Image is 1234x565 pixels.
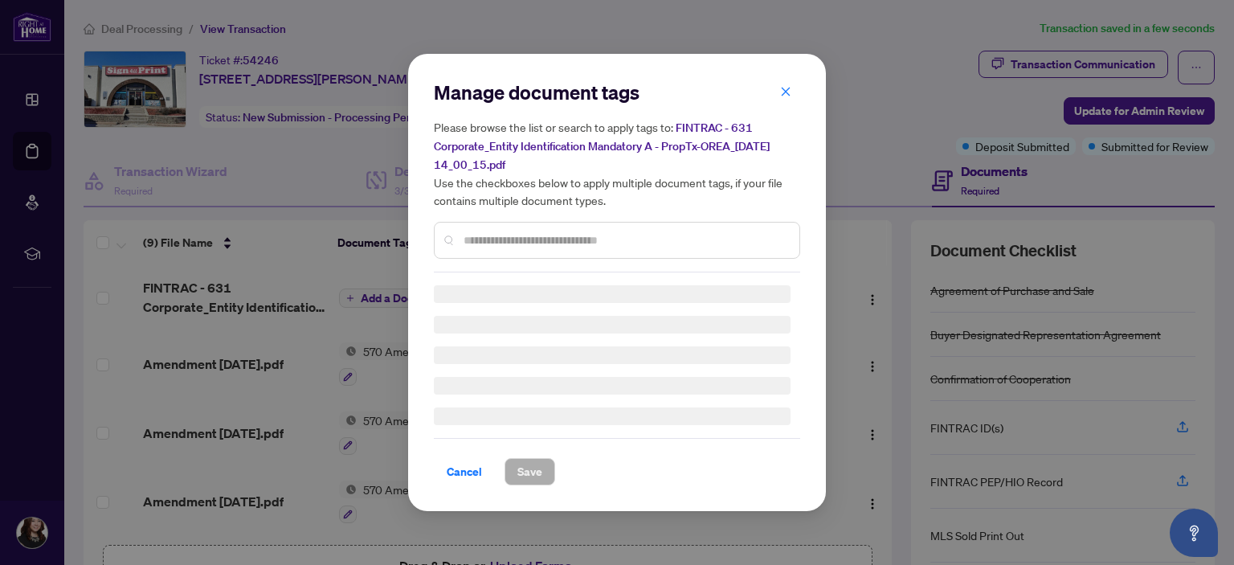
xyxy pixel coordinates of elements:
[434,80,800,105] h2: Manage document tags
[434,118,800,209] h5: Please browse the list or search to apply tags to: Use the checkboxes below to apply multiple doc...
[447,459,482,485] span: Cancel
[780,86,791,97] span: close
[434,458,495,485] button: Cancel
[505,458,555,485] button: Save
[434,121,770,172] span: FINTRAC - 631 Corporate_Entity Identification Mandatory A - PropTx-OREA_[DATE] 14_00_15.pdf
[1170,509,1218,557] button: Open asap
